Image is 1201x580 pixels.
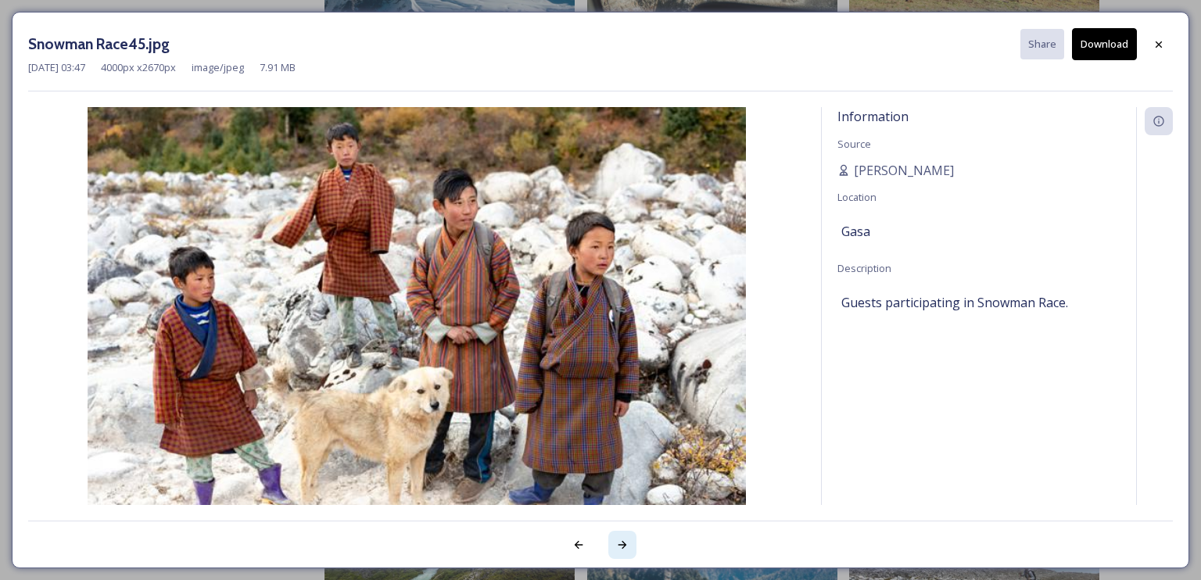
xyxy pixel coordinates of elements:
[854,161,954,180] span: [PERSON_NAME]
[192,60,244,75] span: image/jpeg
[260,60,296,75] span: 7.91 MB
[837,108,909,125] span: Information
[837,261,891,275] span: Description
[1072,28,1137,60] button: Download
[841,293,1068,312] span: Guests participating in Snowman Race.
[28,60,85,75] span: [DATE] 03:47
[28,33,170,55] h3: Snowman Race45.jpg
[837,190,877,204] span: Location
[837,137,871,151] span: Source
[841,222,870,241] span: Gasa
[101,60,176,75] span: 4000 px x 2670 px
[1020,29,1064,59] button: Share
[28,107,805,546] img: Snowman%2520Race45.jpg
